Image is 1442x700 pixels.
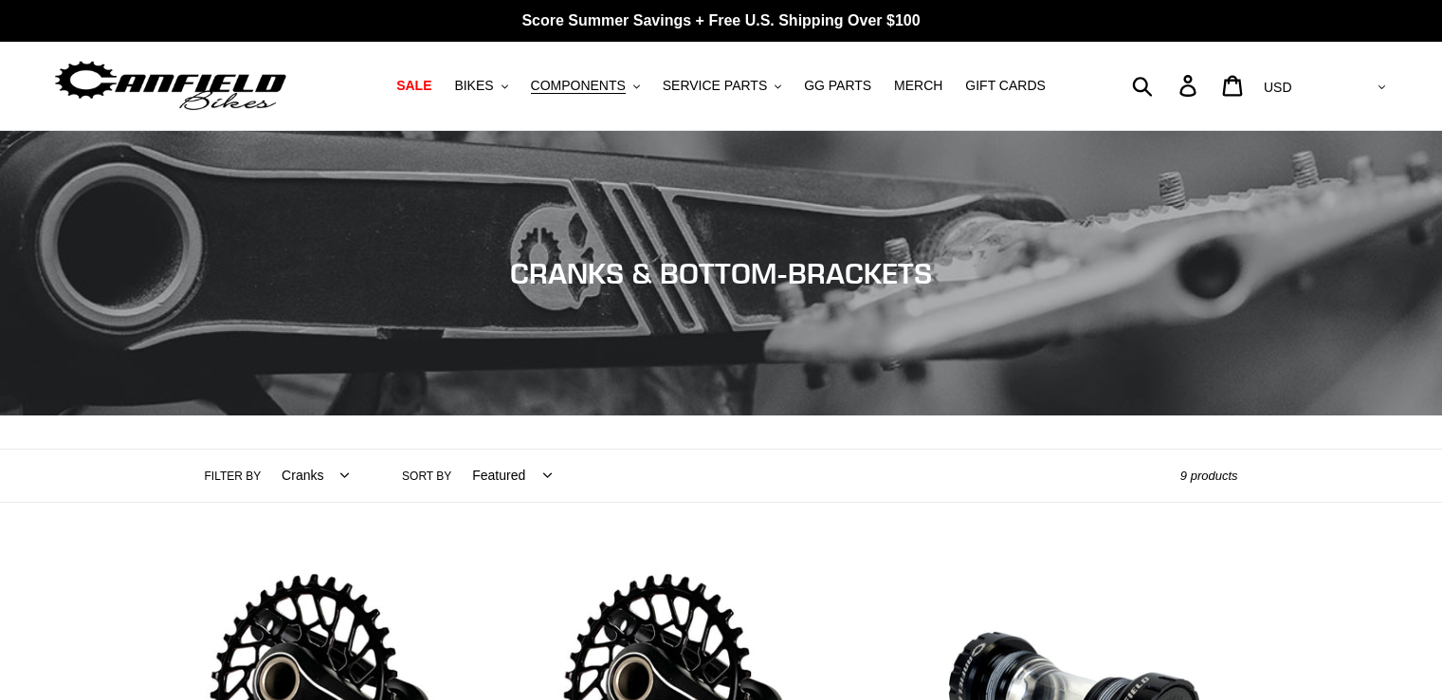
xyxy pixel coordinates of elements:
[894,78,942,94] span: MERCH
[804,78,871,94] span: GG PARTS
[396,78,431,94] span: SALE
[885,73,952,99] a: MERCH
[965,78,1046,94] span: GIFT CARDS
[205,468,262,485] label: Filter by
[794,73,881,99] a: GG PARTS
[510,256,932,290] span: CRANKS & BOTTOM-BRACKETS
[402,468,451,485] label: Sort by
[521,73,649,99] button: COMPONENTS
[454,78,493,94] span: BIKES
[663,78,767,94] span: SERVICE PARTS
[1180,469,1238,483] span: 9 products
[445,73,517,99] button: BIKES
[1142,64,1191,106] input: Search
[531,78,626,94] span: COMPONENTS
[52,56,289,116] img: Canfield Bikes
[956,73,1055,99] a: GIFT CARDS
[387,73,441,99] a: SALE
[653,73,791,99] button: SERVICE PARTS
